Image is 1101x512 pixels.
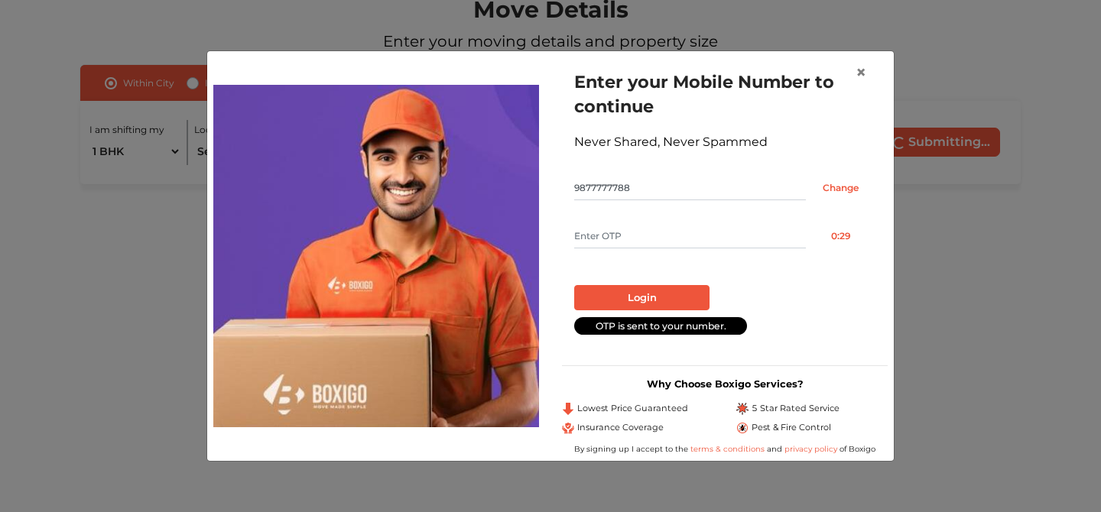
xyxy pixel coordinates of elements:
div: OTP is sent to your number. [574,317,747,335]
button: 0:29 [806,224,875,248]
button: Login [574,285,710,311]
span: 5 Star Rated Service [752,402,840,415]
button: Close [843,51,879,94]
input: Enter OTP [574,224,806,248]
a: privacy policy [782,444,840,454]
span: Lowest Price Guaranteed [577,402,688,415]
h3: Why Choose Boxigo Services? [562,378,888,390]
h1: Enter your Mobile Number to continue [574,70,875,118]
span: Insurance Coverage [577,421,664,434]
span: × [856,61,866,83]
a: terms & conditions [690,444,767,454]
span: Pest & Fire Control [752,421,831,434]
input: Mobile No [574,176,806,200]
img: relocation-img [213,85,539,427]
input: Change [806,176,875,200]
div: Never Shared, Never Spammed [574,133,875,151]
div: By signing up I accept to the and of Boxigo [562,443,888,455]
